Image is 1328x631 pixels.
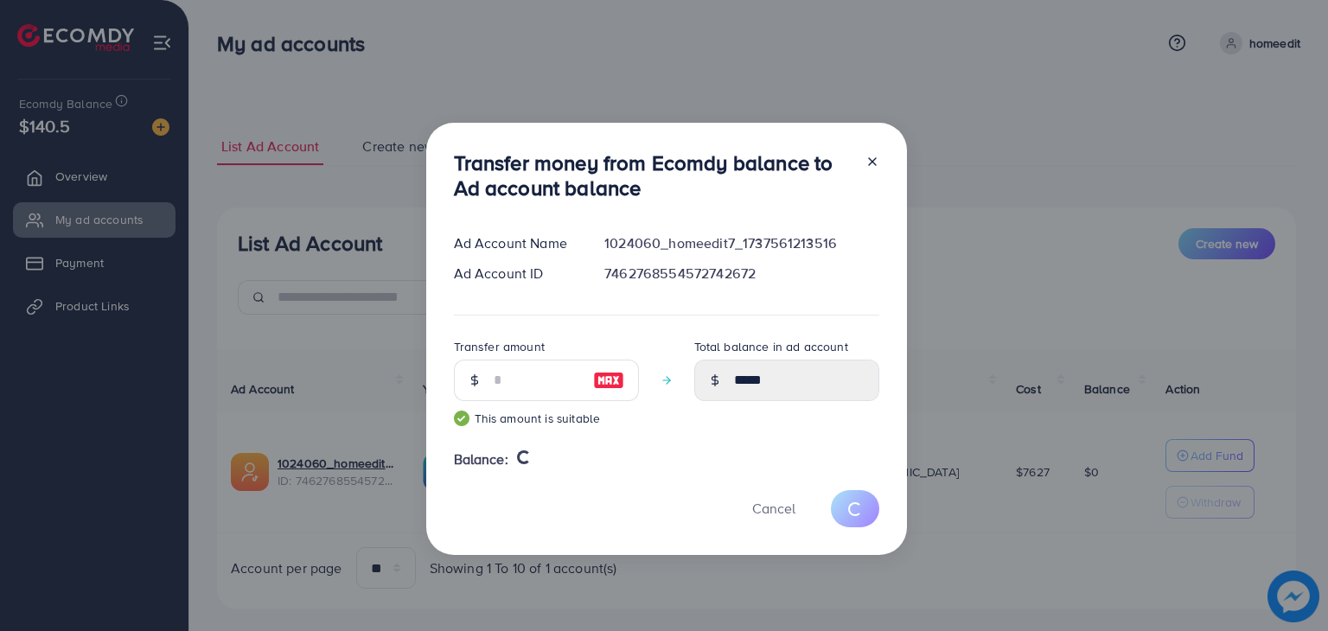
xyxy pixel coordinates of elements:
[440,233,591,253] div: Ad Account Name
[454,150,852,201] h3: Transfer money from Ecomdy balance to Ad account balance
[454,338,545,355] label: Transfer amount
[440,264,591,284] div: Ad Account ID
[454,411,469,426] img: guide
[454,449,508,469] span: Balance:
[591,264,892,284] div: 7462768554572742672
[454,410,639,427] small: This amount is suitable
[593,370,624,391] img: image
[591,233,892,253] div: 1024060_homeedit7_1737561213516
[694,338,848,355] label: Total balance in ad account
[752,499,795,518] span: Cancel
[731,490,817,527] button: Cancel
